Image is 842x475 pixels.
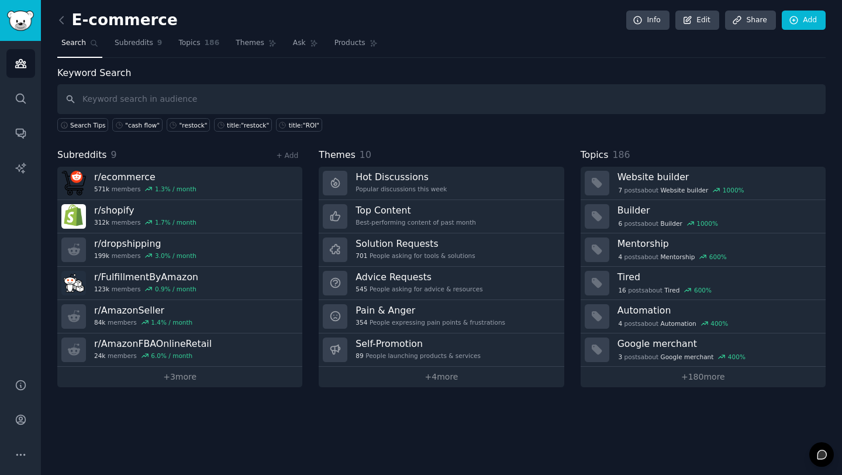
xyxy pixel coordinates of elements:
img: ecommerce [61,171,86,195]
h3: r/ dropshipping [94,237,196,250]
span: Website builder [661,186,709,194]
h3: Advice Requests [356,271,482,283]
span: 3 [618,353,622,361]
span: 89 [356,352,363,360]
span: 7 [618,186,622,194]
span: 186 [612,149,630,160]
span: Search [61,38,86,49]
img: FulfillmentByAmazon [61,271,86,295]
div: 1.7 % / month [155,218,196,226]
div: "restock" [180,121,208,129]
a: Pain & Anger354People expressing pain points & frustrations [319,300,564,333]
a: Add [782,11,826,30]
a: "restock" [167,118,210,132]
a: Advice Requests545People asking for advice & resources [319,267,564,300]
h3: r/ ecommerce [94,171,196,183]
a: + Add [276,152,298,160]
div: 6.0 % / month [151,352,192,360]
span: 123k [94,285,109,293]
div: Popular discussions this week [356,185,447,193]
span: Tired [664,286,679,294]
div: People launching products & services [356,352,481,360]
a: Hot DiscussionsPopular discussions this week [319,167,564,200]
h3: r/ AmazonFBAOnlineRetail [94,338,212,350]
a: Edit [675,11,719,30]
span: 4 [618,319,622,328]
a: title:"ROI" [276,118,322,132]
span: 571k [94,185,109,193]
div: post s about [617,285,713,295]
a: Solution Requests701People asking for tools & solutions [319,233,564,267]
span: Products [334,38,365,49]
h3: Website builder [617,171,817,183]
a: Subreddits9 [111,34,166,58]
a: Mentorship4postsaboutMentorship600% [581,233,826,267]
div: members [94,285,198,293]
div: 1000 % [723,186,744,194]
div: title:"restock" [227,121,269,129]
span: 312k [94,218,109,226]
span: 10 [360,149,371,160]
h3: Hot Discussions [356,171,447,183]
div: title:"ROI" [289,121,319,129]
img: shopify [61,204,86,229]
span: Ask [293,38,306,49]
h3: Solution Requests [356,237,475,250]
div: post s about [617,318,729,329]
h3: Mentorship [617,237,817,250]
h3: r/ shopify [94,204,196,216]
a: Automation4postsaboutAutomation400% [581,300,826,333]
span: Automation [661,319,696,328]
span: Topics [581,148,609,163]
div: members [94,218,196,226]
span: Search Tips [70,121,106,129]
a: Themes [232,34,281,58]
a: Topics186 [174,34,223,58]
label: Keyword Search [57,67,131,78]
h3: Builder [617,204,817,216]
h3: r/ FulfillmentByAmazon [94,271,198,283]
div: 3.0 % / month [155,252,196,260]
span: Themes [236,38,264,49]
div: Best-performing content of past month [356,218,476,226]
h3: Pain & Anger [356,304,505,316]
a: r/shopify312kmembers1.7% / month [57,200,302,233]
input: Keyword search in audience [57,84,826,114]
a: r/AmazonFBAOnlineRetail24kmembers6.0% / month [57,333,302,367]
a: +180more [581,367,826,387]
a: Share [725,11,775,30]
span: Subreddits [115,38,153,49]
a: Tired16postsaboutTired600% [581,267,826,300]
a: Self-Promotion89People launching products & services [319,333,564,367]
span: 4 [618,253,622,261]
span: 9 [157,38,163,49]
div: members [94,318,192,326]
div: 0.9 % / month [155,285,196,293]
div: People asking for advice & resources [356,285,482,293]
div: 1.3 % / month [155,185,196,193]
div: post s about [617,218,719,229]
a: r/AmazonSeller84kmembers1.4% / month [57,300,302,333]
div: 400 % [710,319,728,328]
a: Info [626,11,670,30]
span: 354 [356,318,367,326]
img: GummySearch logo [7,11,34,31]
h3: Tired [617,271,817,283]
span: Topics [178,38,200,49]
div: 600 % [694,286,712,294]
span: 24k [94,352,105,360]
a: Google merchant3postsaboutGoogle merchant400% [581,333,826,367]
span: Mentorship [661,253,695,261]
span: Builder [661,219,682,228]
div: members [94,185,196,193]
div: members [94,252,196,260]
div: People asking for tools & solutions [356,252,475,260]
a: r/FulfillmentByAmazon123kmembers0.9% / month [57,267,302,300]
span: Themes [319,148,356,163]
h3: Self-Promotion [356,338,481,350]
a: r/dropshipping199kmembers3.0% / month [57,233,302,267]
a: Website builder7postsaboutWebsite builder1000% [581,167,826,200]
div: post s about [617,185,746,195]
span: 186 [205,38,220,49]
div: People expressing pain points & frustrations [356,318,505,326]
